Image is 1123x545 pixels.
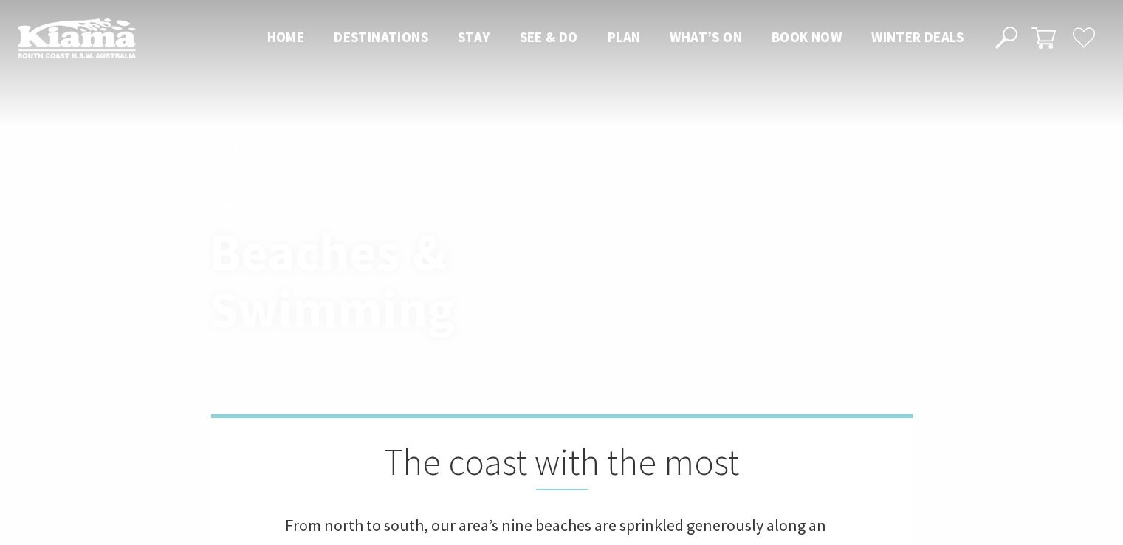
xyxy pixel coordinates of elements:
span: Destinations [334,28,428,46]
span: Winter Deals [871,28,964,46]
span: What’s On [670,28,742,46]
a: Home [210,199,241,216]
span: Home [267,28,305,46]
span: Stay [458,28,490,46]
span: Plan [608,28,641,46]
h2: The coast with the most [285,440,839,490]
span: See & Do [520,28,578,46]
a: Experience [254,199,321,216]
nav: Main Menu [253,26,978,50]
span: Book now [772,28,842,46]
img: Kiama Logo [18,18,136,58]
h1: Beaches & Swimming [210,224,627,338]
li: Beaches & Swimming [336,198,452,217]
